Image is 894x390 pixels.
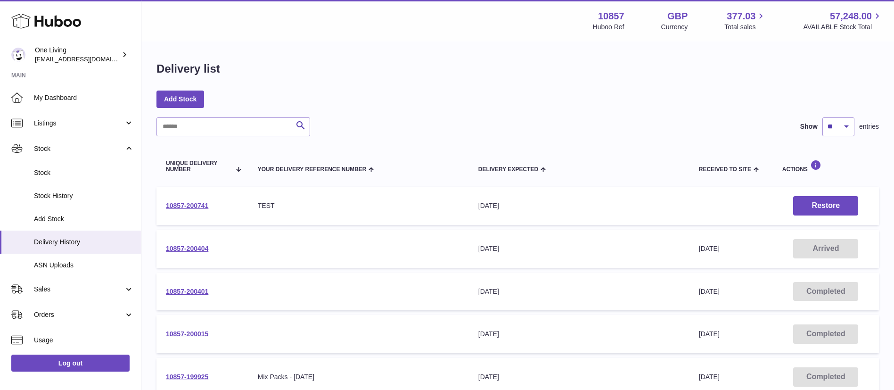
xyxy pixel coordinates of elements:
[727,10,755,23] span: 377.03
[478,287,680,296] div: [DATE]
[166,160,230,173] span: Unique Delivery Number
[34,119,124,128] span: Listings
[35,46,120,64] div: One Living
[35,55,139,63] span: [EMAIL_ADDRESS][DOMAIN_NAME]
[34,285,124,294] span: Sales
[724,23,766,32] span: Total sales
[593,23,624,32] div: Huboo Ref
[34,168,134,177] span: Stock
[258,201,459,210] div: TEST
[598,10,624,23] strong: 10857
[34,238,134,247] span: Delivery History
[258,373,459,382] div: Mix Packs - [DATE]
[830,10,872,23] span: 57,248.00
[156,61,220,76] h1: Delivery list
[661,23,688,32] div: Currency
[166,330,208,338] a: 10857-200015
[478,244,680,253] div: [DATE]
[478,166,538,173] span: Delivery Expected
[793,196,858,216] button: Restore
[724,10,766,32] a: 377.03 Total sales
[782,160,869,173] div: Actions
[859,122,879,131] span: entries
[166,245,208,252] a: 10857-200404
[156,91,204,108] a: Add Stock
[699,166,751,173] span: Received to Site
[667,10,688,23] strong: GBP
[166,288,208,295] a: 10857-200401
[699,373,720,381] span: [DATE]
[166,373,208,381] a: 10857-199925
[34,144,124,153] span: Stock
[11,48,25,62] img: internalAdmin-10857@internal.huboo.com
[11,355,130,372] a: Log out
[800,122,818,131] label: Show
[34,310,124,319] span: Orders
[258,166,367,173] span: Your Delivery Reference Number
[699,288,720,295] span: [DATE]
[478,373,680,382] div: [DATE]
[166,202,208,209] a: 10857-200741
[478,201,680,210] div: [DATE]
[34,336,134,345] span: Usage
[803,23,883,32] span: AVAILABLE Stock Total
[34,261,134,270] span: ASN Uploads
[34,191,134,200] span: Stock History
[34,215,134,224] span: Add Stock
[803,10,883,32] a: 57,248.00 AVAILABLE Stock Total
[699,245,720,252] span: [DATE]
[34,93,134,102] span: My Dashboard
[699,330,720,338] span: [DATE]
[478,330,680,339] div: [DATE]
